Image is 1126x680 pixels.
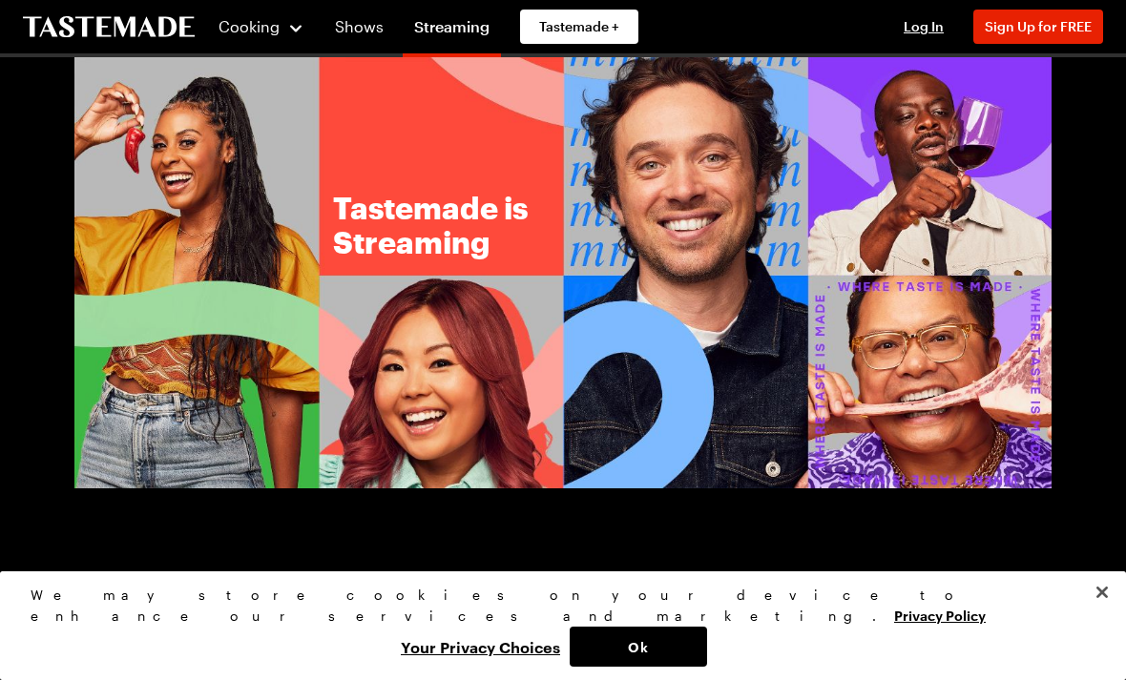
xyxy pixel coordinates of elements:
[886,17,962,36] button: Log In
[333,191,638,259] h1: Tastemade is Streaming
[23,16,195,38] a: To Tastemade Home Page
[219,17,280,35] span: Cooking
[520,10,638,44] a: Tastemade +
[1081,571,1123,613] button: Close
[985,18,1092,34] span: Sign Up for FREE
[403,4,501,57] a: Streaming
[539,17,619,36] span: Tastemade +
[31,585,1079,627] div: We may store cookies on your device to enhance our services and marketing.
[904,18,944,34] span: Log In
[391,627,570,667] button: Your Privacy Choices
[218,4,304,50] button: Cooking
[973,10,1103,44] button: Sign Up for FREE
[31,585,1079,667] div: Privacy
[570,627,707,667] button: Ok
[894,606,986,624] a: More information about your privacy, opens in a new tab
